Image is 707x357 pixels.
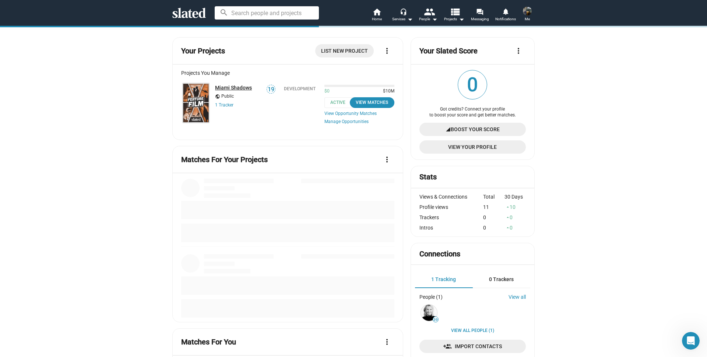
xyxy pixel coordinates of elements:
span: $0 [324,88,330,94]
span: 19 [267,86,275,93]
div: People (1) [419,294,443,300]
span: Import Contacts [425,340,520,353]
img: Sunil Dhokia [523,7,532,15]
span: $10M [380,88,394,94]
a: Manage Opportunities [324,119,394,125]
mat-icon: arrow_drop_up [505,225,510,230]
div: 30 Days [504,194,526,200]
mat-icon: more_vert [383,337,391,346]
img: Shelly Bancroft [421,305,437,321]
mat-icon: arrow_drop_down [430,15,439,24]
a: View Your Profile [419,140,526,154]
a: Boost Your Score [419,123,526,136]
div: Projects You Manage [181,70,394,76]
mat-icon: forum [476,8,483,15]
span: List New Project [321,44,368,57]
span: Me [525,15,530,24]
div: Services [392,15,413,24]
button: People [415,7,441,24]
mat-icon: headset_mic [400,8,407,15]
a: 1 Tracker [215,102,233,108]
mat-card-title: Your Slated Score [419,46,478,56]
mat-icon: more_vert [514,46,523,55]
mat-icon: arrow_drop_down [457,15,466,24]
div: 0 [483,214,504,220]
span: Home [372,15,382,24]
mat-icon: people [424,6,435,17]
a: Miami Shadows [181,82,211,124]
mat-icon: signal_cellular_4_bar [446,123,451,136]
span: 0 [458,70,487,99]
div: 10 [504,204,526,210]
mat-icon: view_list [450,6,460,17]
span: Public [221,94,234,99]
div: Development [284,86,316,91]
div: People [419,15,437,24]
span: Active [324,97,356,108]
iframe: Intercom live chat [682,332,700,350]
button: Services [390,7,415,24]
div: Intros [419,225,483,231]
a: List New Project [315,44,374,57]
mat-icon: notifications [502,8,509,15]
mat-card-title: Connections [419,249,460,259]
span: 0 Trackers [489,276,514,282]
span: 39 [433,318,438,322]
button: Projects [441,7,467,24]
div: 0 [483,225,504,231]
div: Got credits? Connect your profile to boost your score and get better matches. [419,106,526,118]
button: Sunil DhokiaMe [518,5,536,24]
a: Home [364,7,390,24]
span: Notifications [495,15,516,24]
a: Miami Shadows [215,85,252,91]
mat-icon: more_vert [383,155,391,164]
div: View Matches [354,99,390,106]
a: View all [509,294,526,300]
span: View Your Profile [425,140,520,154]
mat-card-title: Matches For You [181,337,236,347]
span: Projects [444,15,464,24]
mat-card-title: Stats [419,172,437,182]
a: Messaging [467,7,493,24]
div: Total [483,194,504,200]
mat-icon: more_vert [383,46,391,55]
span: Messaging [471,15,489,24]
mat-icon: home [372,7,381,16]
button: View Matches [350,97,394,108]
mat-icon: arrow_drop_down [405,15,414,24]
a: View all People (1) [451,328,494,334]
div: 0 [504,225,526,231]
a: View Opportunity Matches [324,111,394,116]
mat-card-title: Matches For Your Projects [181,155,268,165]
span: Boost Your Score [451,123,500,136]
mat-card-title: Your Projects [181,46,225,56]
mat-icon: arrow_drop_up [505,215,510,220]
div: 0 [504,214,526,220]
mat-icon: arrow_drop_up [505,204,510,210]
span: 1 Tracking [431,276,456,282]
div: 11 [483,204,504,210]
img: Miami Shadows [183,83,209,123]
div: Trackers [419,214,483,220]
input: Search people and projects [215,6,319,20]
div: Views & Connections [419,194,483,200]
a: Notifications [493,7,518,24]
div: Profile views [419,204,483,210]
a: Import Contacts [419,340,526,353]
